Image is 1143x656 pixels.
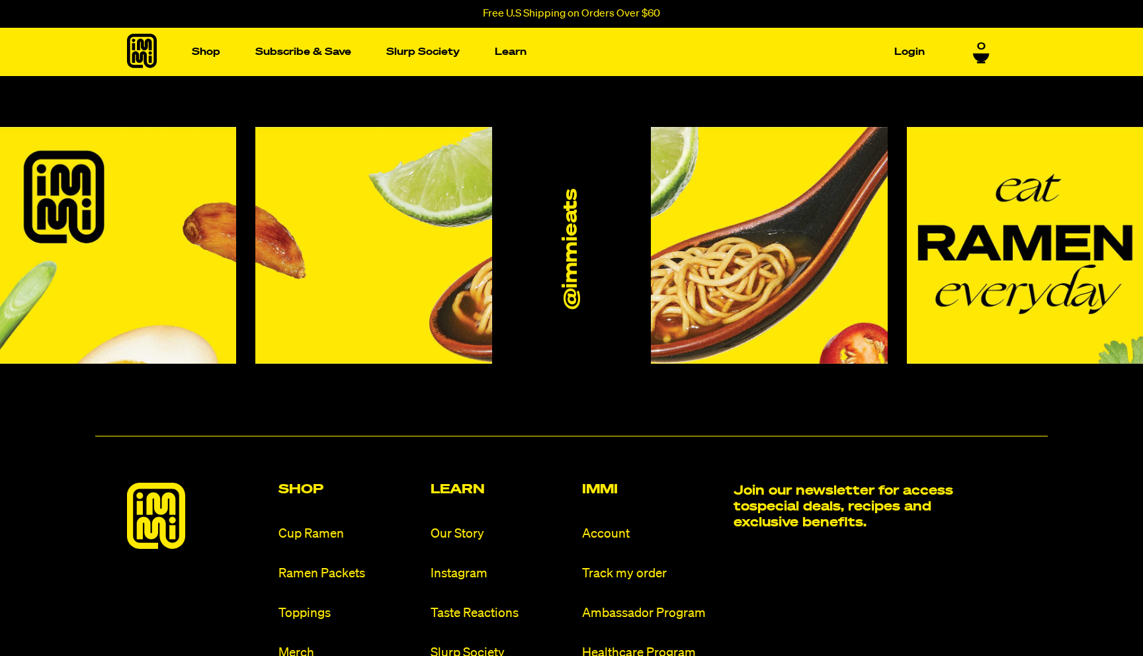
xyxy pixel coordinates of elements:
[127,483,185,549] img: immieats
[582,565,723,583] a: Track my order
[582,604,723,622] a: Ambassador Program
[187,42,226,62] a: Shop
[250,42,357,62] a: Subscribe & Save
[651,127,887,364] img: Instagram
[255,127,491,364] img: Instagram
[560,188,583,309] a: @immieats
[278,483,419,496] h2: Shop
[489,42,532,62] a: Learn
[278,604,419,622] a: Toppings
[582,525,723,543] a: Account
[381,42,465,62] a: Slurp Society
[431,525,571,543] a: Our Story
[973,38,990,60] a: 0
[278,565,419,583] a: Ramen Packets
[278,525,419,543] a: Cup Ramen
[187,28,930,76] nav: Main navigation
[977,38,986,50] span: 0
[889,42,930,62] a: Login
[907,127,1143,364] img: Instagram
[431,604,571,622] a: Taste Reactions
[582,483,723,496] h2: Immi
[431,483,571,496] h2: Learn
[431,565,571,583] a: Instagram
[483,8,660,20] p: Free U.S Shipping on Orders Over $60
[734,483,962,530] h2: Join our newsletter for access to special deals, recipes and exclusive benefits.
